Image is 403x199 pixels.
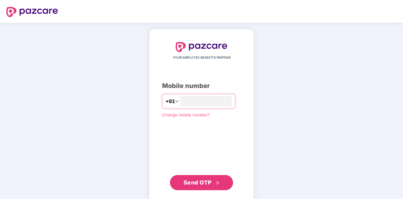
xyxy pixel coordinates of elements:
span: down [175,99,179,103]
a: Change mobile number? [162,112,210,117]
img: logo [6,7,58,17]
img: logo [176,42,227,52]
button: Send OTPdouble-right [170,175,233,190]
span: double-right [216,181,220,185]
div: Mobile number [162,81,241,91]
span: Send OTP [184,179,212,186]
span: YOUR EMPLOYEE BENEFITS PARTNER [173,55,231,60]
span: +91 [166,97,175,105]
